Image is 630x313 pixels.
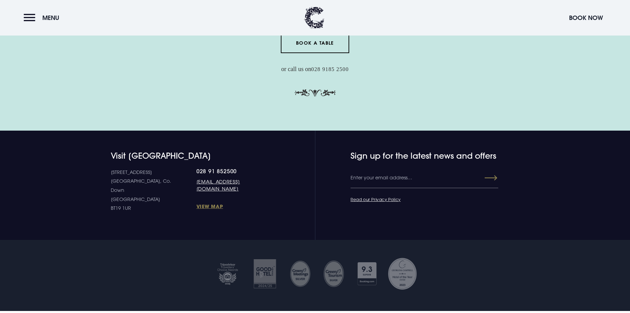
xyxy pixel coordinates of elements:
[351,151,471,161] h4: Sign up for the latest news and offers
[290,260,311,287] img: Untitled design 35
[111,151,271,161] h4: Visit [GEOGRAPHIC_DATA]
[473,172,497,184] button: Submit
[196,203,271,209] a: View Map
[566,10,606,25] button: Book Now
[42,14,59,22] span: Menu
[354,257,380,291] img: Booking com 1
[212,257,243,291] img: Tripadvisor travellers choice 2025
[387,257,418,291] img: Georgina Campbell Award 2023
[351,168,498,188] input: Enter your email address…
[111,168,196,213] p: [STREET_ADDRESS] [GEOGRAPHIC_DATA], Co. Down [GEOGRAPHIC_DATA] BT19 1UR
[24,10,63,25] button: Menu
[196,178,271,192] a: [EMAIL_ADDRESS][DOMAIN_NAME]
[159,63,471,75] p: or call us on
[351,197,401,202] a: Read our Privacy Policy
[281,33,350,53] a: Book a Table
[304,7,324,29] img: Clandeboye Lodge
[323,260,344,287] img: GM SILVER TRANSPARENT
[250,257,280,291] img: Good hotel 24 25 2
[311,66,349,73] a: 028 9185 2500
[196,168,271,175] a: 028 91 852500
